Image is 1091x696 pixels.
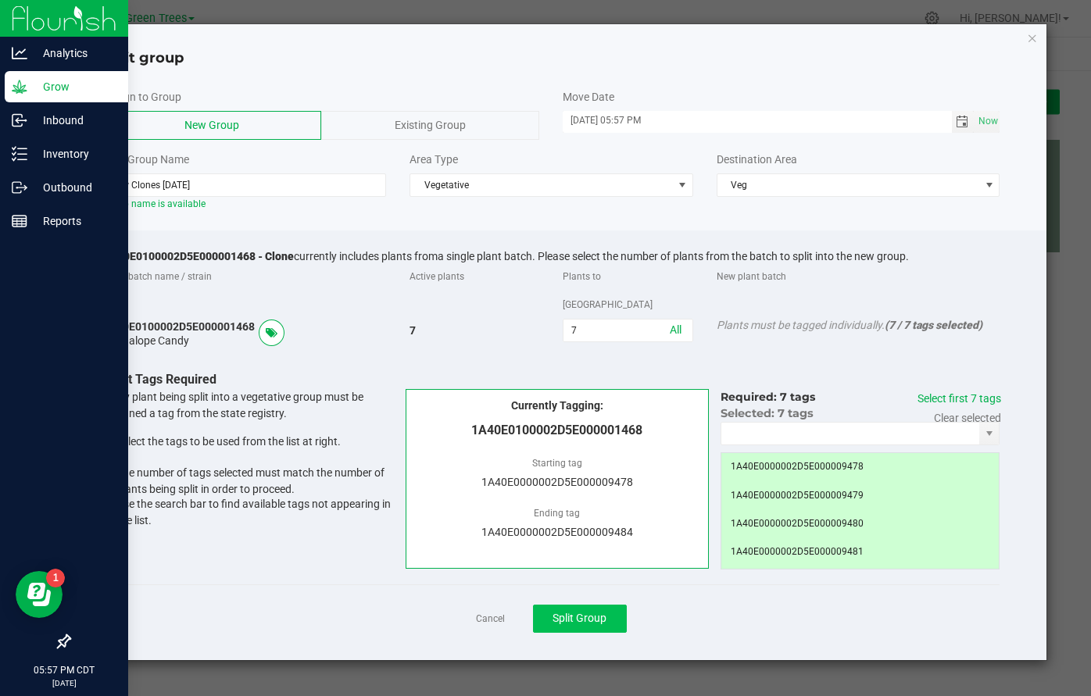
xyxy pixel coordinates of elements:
td: 1A40E0000002D5E000009481 [721,538,1000,566]
a: All [670,323,681,336]
span: Set Current date [975,110,1001,133]
iframe: Resource center [16,571,63,618]
span: currently includes plants from [103,250,438,262]
span: Vegetative [410,174,673,196]
span: 1A40E0100002D5E000001468 [418,421,696,440]
a: Select first 7 tags [918,392,1001,405]
inline-svg: Outbound [12,180,27,195]
inline-svg: Inventory [12,146,27,162]
td: 1A40E0000002D5E000009480 [721,510,1000,538]
span: Currently Tagging: [418,399,696,440]
span: New Group Name [103,153,189,166]
a: Clear selected [934,412,1001,424]
td: 1A40E0000002D5E000009482 [721,566,1000,594]
div: Plants must be tagged individually. [705,319,1012,331]
li: Use the search bar to find available tags not appearing in the list. [116,496,395,527]
iframe: Resource center unread badge [46,569,65,587]
span: Every plant being split into a vegetative group must be assigned a tag from the state registry. [103,391,395,527]
span: 1A40E0000002D5E000009478 [481,476,633,488]
p: Plant Tags Required [103,370,1012,389]
td: 1A40E0000002D5E000009478 [721,453,1000,481]
div: 7 [398,319,551,342]
span: a single plant batch. Please select the number of plants from the batch to split into the new group. [438,250,909,262]
li: Select the tags to be used from the list at right. [116,434,395,465]
span: Required: 7 tags [721,390,815,404]
div: New plant batch [705,262,1012,291]
span: Move Date [563,91,614,103]
p: 05:57 PM CDT [7,663,121,677]
p: Outbound [27,178,121,197]
span: select [974,111,1000,133]
td: 1A40E0000002D5E000009479 [721,482,1000,510]
span: Group name is available [103,198,206,209]
span: Area Type [410,153,458,166]
div: 1A40E0100002D5E000001468 [103,319,387,334]
p: [DATE] [7,677,121,689]
span: New Group [184,119,239,131]
span: Split Group [553,612,606,624]
span: Destination Area [717,153,797,166]
span: 1A40E0100002D5E000001468 - Clone [103,250,294,262]
span: (7 / 7 tags selected) [885,319,982,331]
inline-svg: Grow [12,79,27,95]
span: Selected: 7 tags [721,406,814,420]
input: NO DATA FOUND [721,423,980,444]
p: Analytics [27,44,121,62]
li: The number of tags selected must match the number of plants being split in order to proceed. [116,465,395,496]
div: Active plants [398,262,551,291]
inline-svg: Reports [12,213,27,229]
p: Inbound [27,111,121,130]
div: Plant batch name / strain [91,262,399,291]
button: Split Group [533,605,627,633]
span: Existing Group [395,119,466,131]
a: Cancel [476,612,505,626]
span: Toggle calendar [952,111,975,133]
span: Assign to Group [103,91,181,103]
label: Ending tag [534,506,580,520]
inline-svg: Analytics [12,45,27,61]
span: 1A40E0000002D5E000009484 [481,526,633,538]
div: Cannalope Candy [103,334,387,347]
p: Inventory [27,145,121,163]
span: Veg [717,174,980,196]
h4: Split group [103,48,1000,69]
div: Plants to [GEOGRAPHIC_DATA] [551,262,704,319]
span: Select plant tags [259,319,284,346]
inline-svg: Inbound [12,112,27,128]
p: Reports [27,212,121,230]
label: Starting tag [532,456,582,470]
p: Grow [27,77,121,96]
